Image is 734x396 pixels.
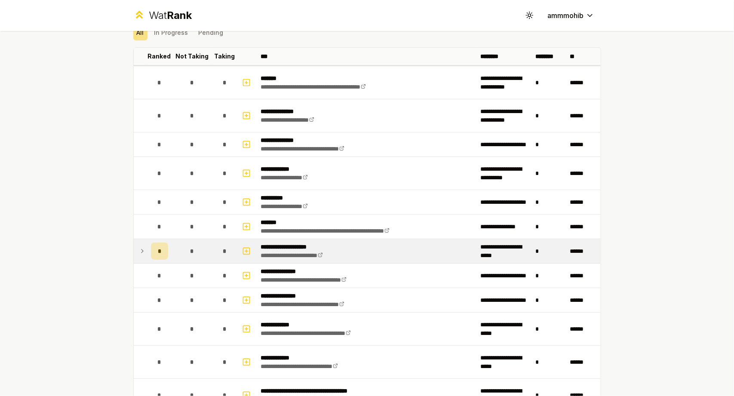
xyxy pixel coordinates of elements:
button: All [133,25,147,40]
button: In Progress [151,25,192,40]
span: Rank [167,9,192,21]
a: WatRank [133,9,192,22]
p: Not Taking [175,52,209,61]
button: ammmohib [541,8,601,23]
button: Pending [195,25,227,40]
p: Taking [215,52,235,61]
span: ammmohib [548,10,584,21]
p: Ranked [148,52,171,61]
div: Wat [149,9,192,22]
